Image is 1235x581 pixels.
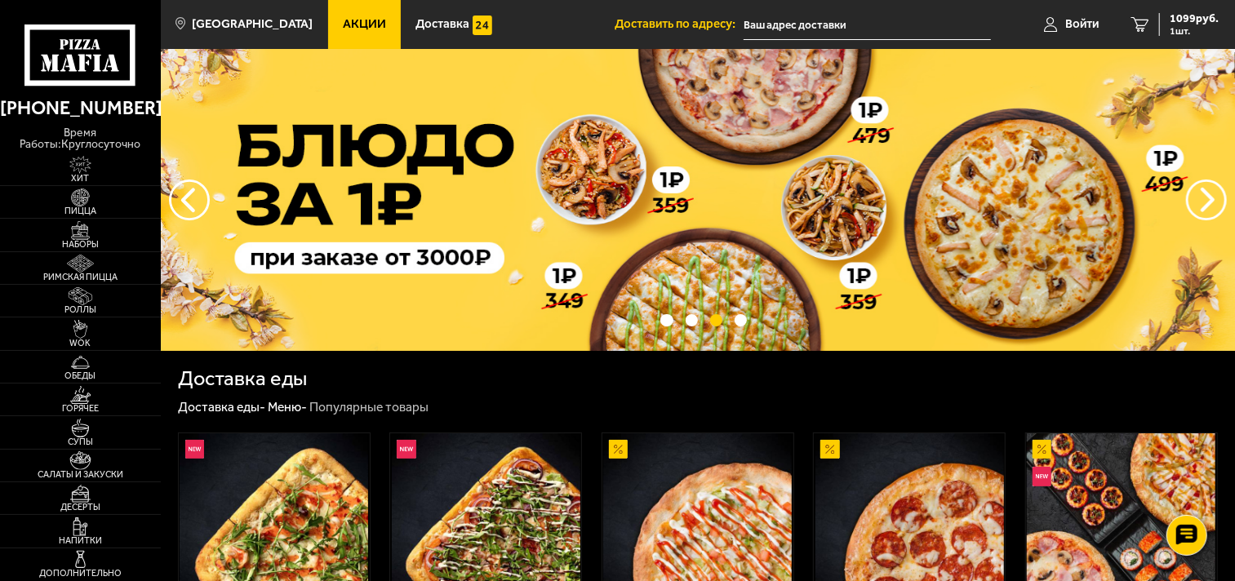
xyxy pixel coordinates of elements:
button: точки переключения [710,314,722,326]
span: 1099 руб. [1170,13,1219,24]
button: точки переключения [686,314,698,326]
img: Новинка [1033,467,1052,486]
img: Акционный [609,440,629,459]
button: предыдущий [1186,180,1227,220]
a: Меню- [268,399,307,415]
span: [GEOGRAPHIC_DATA] [192,18,313,30]
button: точки переключения [660,314,673,326]
img: Акционный [1033,440,1052,459]
button: следующий [169,180,210,220]
button: точки переключения [735,314,747,326]
span: Войти [1065,18,1099,30]
a: Доставка еды- [178,399,265,415]
span: 1 шт. [1170,26,1219,36]
div: Популярные товары [309,399,429,415]
img: Новинка [185,440,205,459]
img: 15daf4d41897b9f0e9f617042186c801.svg [473,16,492,35]
span: Акции [343,18,386,30]
h1: Доставка еды [178,368,307,388]
span: Доставить по адресу: [615,18,744,30]
input: Ваш адрес доставки [744,10,991,40]
span: Доставка [415,18,469,30]
img: Акционный [820,440,840,459]
img: Новинка [397,440,416,459]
